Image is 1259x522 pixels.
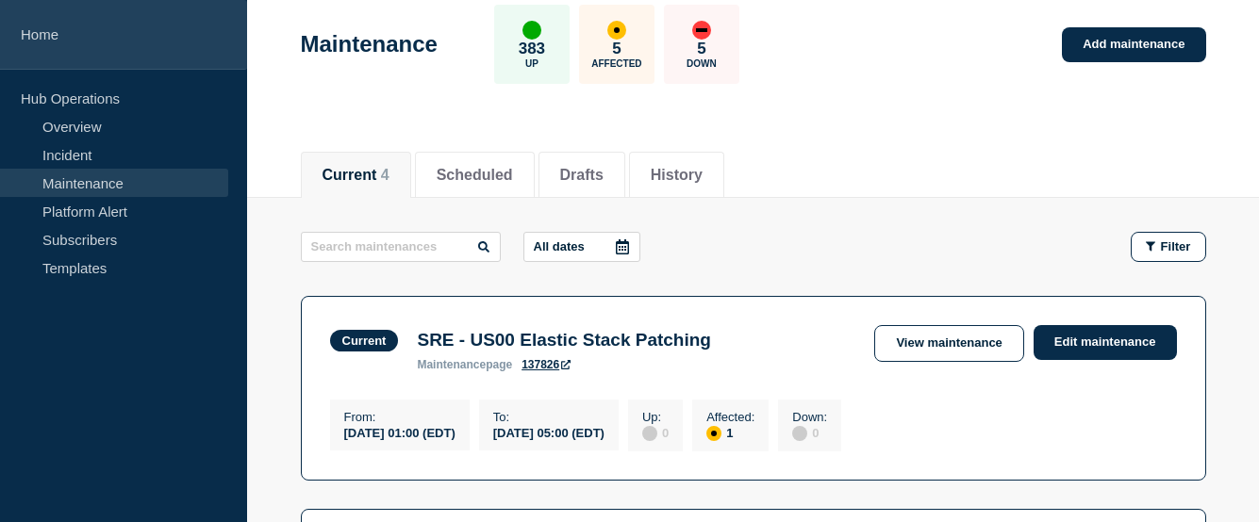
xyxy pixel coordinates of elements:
div: 0 [642,424,669,441]
div: [DATE] 01:00 (EDT) [344,424,456,440]
div: 0 [792,424,827,441]
p: Down : [792,410,827,424]
button: Current 4 [323,167,389,184]
h1: Maintenance [301,31,438,57]
a: Add maintenance [1062,27,1205,62]
div: 1 [706,424,754,441]
a: 137826 [522,358,571,371]
div: disabled [642,426,657,441]
div: up [522,21,541,40]
div: down [692,21,711,40]
p: 383 [519,40,545,58]
p: Up : [642,410,669,424]
button: Drafts [560,167,604,184]
p: Affected [591,58,641,69]
a: Edit maintenance [1034,325,1177,360]
p: 5 [612,40,621,58]
p: To : [493,410,605,424]
span: 4 [381,167,389,183]
div: Current [342,334,387,348]
button: History [651,167,703,184]
button: Scheduled [437,167,513,184]
div: affected [706,426,721,441]
span: maintenance [417,358,486,371]
div: affected [607,21,626,40]
a: View maintenance [874,325,1023,362]
button: Filter [1131,232,1206,262]
div: [DATE] 05:00 (EDT) [493,424,605,440]
p: Down [687,58,717,69]
p: From : [344,410,456,424]
input: Search maintenances [301,232,501,262]
button: All dates [523,232,640,262]
h3: SRE - US00 Elastic Stack Patching [417,330,711,351]
p: 5 [697,40,705,58]
p: page [417,358,512,371]
p: Up [525,58,538,69]
p: All dates [534,239,585,253]
span: Filter [1161,239,1191,253]
p: Affected : [706,410,754,424]
div: disabled [792,426,807,441]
